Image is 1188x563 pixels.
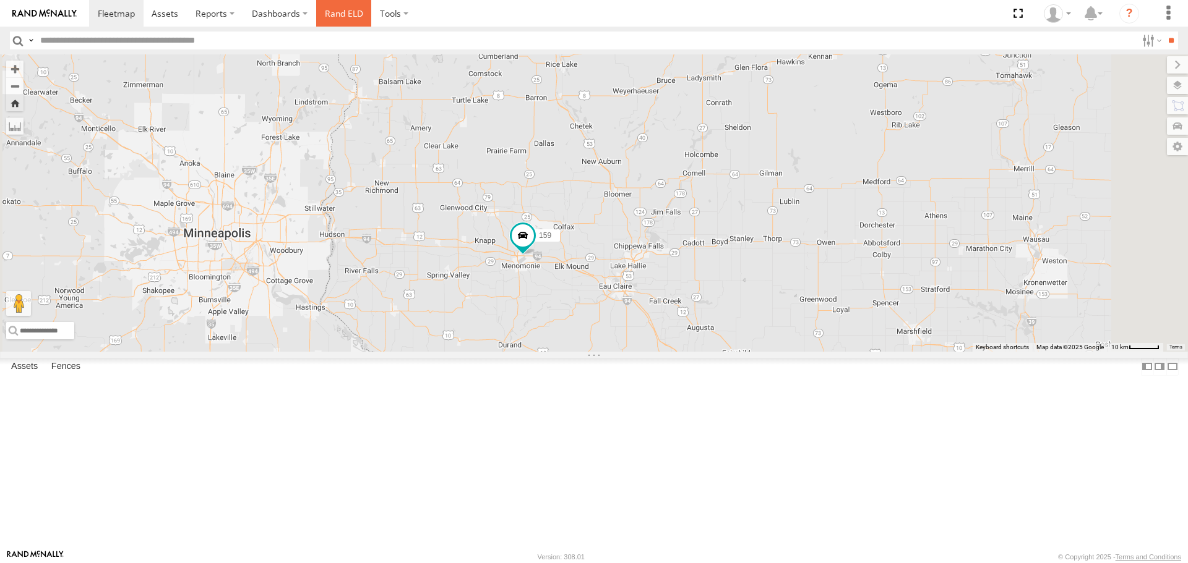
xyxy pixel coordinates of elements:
[976,343,1029,352] button: Keyboard shortcuts
[1137,32,1164,49] label: Search Filter Options
[1039,4,1075,23] div: Matthew Trout
[6,117,24,135] label: Measure
[1116,553,1181,561] a: Terms and Conditions
[1111,344,1129,350] span: 10 km
[1108,343,1163,352] button: Map Scale: 10 km per 46 pixels
[1167,138,1188,155] label: Map Settings
[1169,344,1182,349] a: Terms (opens in new tab)
[6,77,24,95] button: Zoom out
[1036,344,1104,350] span: Map data ©2025 Google
[1153,358,1166,376] label: Dock Summary Table to the Right
[7,551,64,563] a: Visit our Website
[45,358,87,376] label: Fences
[6,291,31,316] button: Drag Pegman onto the map to open Street View
[1058,553,1181,561] div: © Copyright 2025 -
[1141,358,1153,376] label: Dock Summary Table to the Left
[26,32,36,49] label: Search Query
[539,231,551,240] span: 159
[6,95,24,111] button: Zoom Home
[6,61,24,77] button: Zoom in
[12,9,77,18] img: rand-logo.svg
[1119,4,1139,23] i: ?
[5,358,44,376] label: Assets
[538,553,585,561] div: Version: 308.01
[1166,358,1179,376] label: Hide Summary Table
